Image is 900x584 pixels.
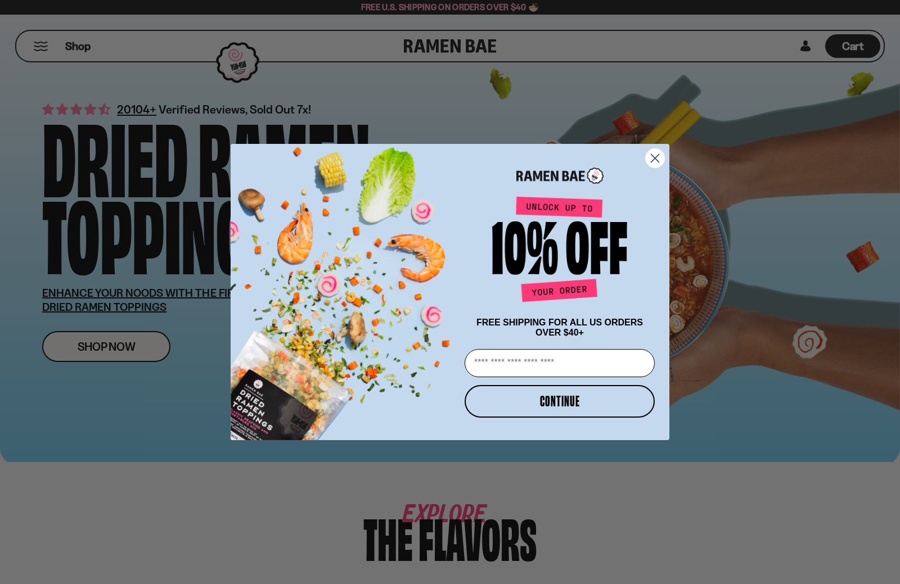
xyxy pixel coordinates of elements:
[489,196,630,306] img: Unlock up to 10% off
[476,318,643,337] span: FREE SHIPPING FOR ALL US ORDERS OVER $40+
[465,385,655,418] button: CONTINUE
[516,166,604,185] img: Ramen Bae Logo
[645,148,665,168] button: Close dialog
[231,134,460,440] img: ce7035ce-2e49-461c-ae4b-8ade7372f32c.png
